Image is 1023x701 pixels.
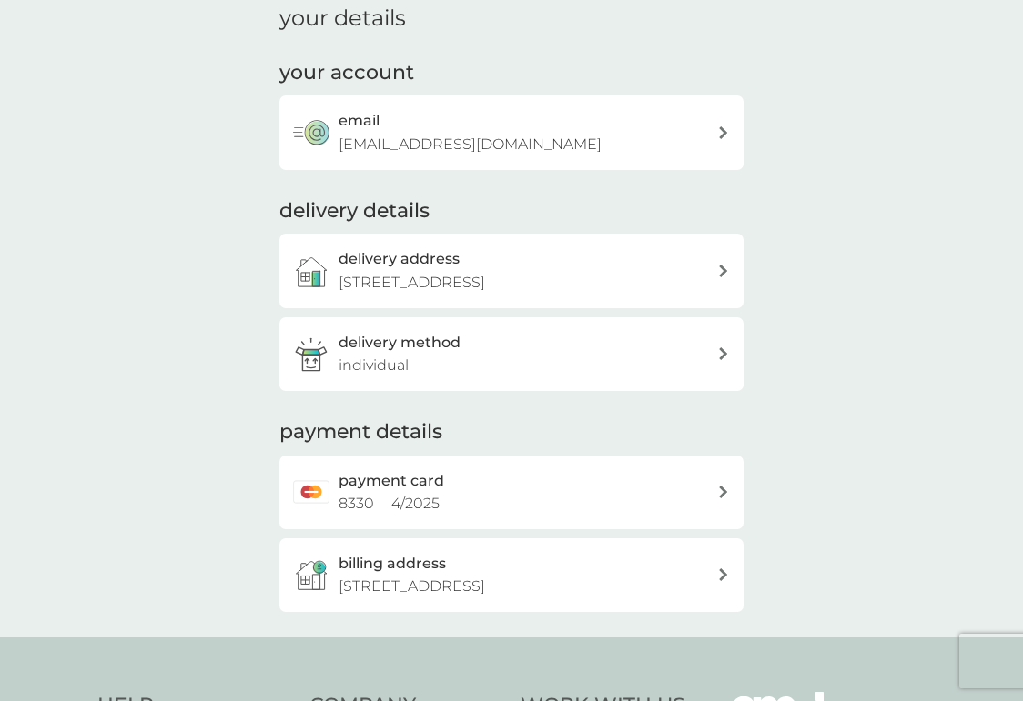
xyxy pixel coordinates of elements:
[339,271,485,295] p: [STREET_ADDRESS]
[391,495,440,512] span: 4 / 2025
[279,59,414,87] h2: your account
[279,456,744,529] a: payment card8330 4/2025
[279,95,744,169] button: email[EMAIL_ADDRESS][DOMAIN_NAME]
[339,469,444,493] h2: payment card
[339,495,374,512] span: 8330
[279,317,744,391] a: delivery methodindividual
[339,575,485,598] p: [STREET_ADDRESS]
[279,234,744,307] a: delivery address[STREET_ADDRESS]
[279,5,406,32] h1: your details
[339,354,409,377] p: individual
[339,552,446,576] h3: billing address
[339,331,461,355] h3: delivery method
[279,197,430,225] h2: delivery details
[339,247,460,271] h3: delivery address
[339,133,602,156] p: [EMAIL_ADDRESS][DOMAIN_NAME]
[279,418,442,446] h2: payment details
[279,538,744,612] button: billing address[STREET_ADDRESS]
[339,109,380,133] h3: email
